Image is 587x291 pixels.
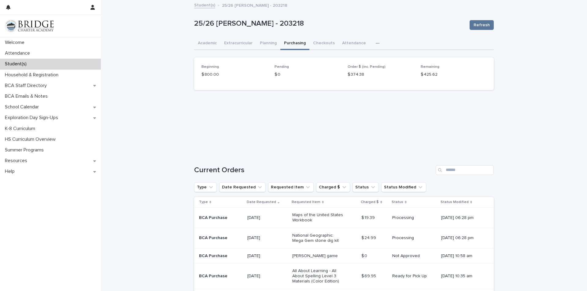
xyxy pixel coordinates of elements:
[280,37,309,50] button: Purchasing
[201,65,219,69] span: Beginning
[2,147,49,153] p: Summer Programs
[194,228,494,248] tr: BCA Purchase[DATE]National Geographic: Mega Gem stone dig kit$ 24.99$ 24.99 Processing[DATE] 06:2...
[194,19,465,28] p: 25/26 [PERSON_NAME] - 203218
[361,272,377,279] p: $ 69.95
[474,22,490,28] span: Refresh
[2,158,32,164] p: Resources
[199,199,208,206] p: Type
[199,253,242,259] p: BCA Purchase
[275,65,289,69] span: Pending
[361,214,376,220] p: $ 19.39
[436,165,494,175] input: Search
[194,182,217,192] button: Type
[222,2,287,8] p: 25/26 [PERSON_NAME] - 203218
[268,182,314,192] button: Requested Item
[392,253,436,259] p: Not Approved
[441,253,484,259] p: [DATE] 10:58 am
[381,182,426,192] button: Status Modified
[2,50,35,56] p: Attendance
[201,71,267,78] p: $ 800.00
[292,213,343,223] p: Maps of the United States Workbook
[194,1,215,8] a: Student(s)
[5,20,54,32] img: V1C1m3IdTEidaUdm9Hs0
[309,37,338,50] button: Checkouts
[353,182,379,192] button: Status
[194,264,494,289] tr: BCA Purchase[DATE]All About Learning - All About Spelling Level 3 Materials (Color Edition)$ 69.9...
[220,37,256,50] button: Extracurricular
[348,65,386,69] span: Order $ (inc. Pending)
[2,126,40,132] p: K-8 Curriculum
[219,182,266,192] button: Date Requested
[199,235,242,241] p: BCA Purchase
[392,215,436,220] p: Processing
[348,71,413,78] p: $ 374.38
[361,199,379,206] p: Charged $
[256,37,280,50] button: Planning
[392,274,436,279] p: Ready for Pick Up
[338,37,370,50] button: Attendance
[392,235,436,241] p: Processing
[247,199,276,206] p: Date Requested
[2,61,31,67] p: Student(s)
[2,169,20,174] p: Help
[2,93,53,99] p: BCA Emails & Notes
[441,199,469,206] p: Status Modified
[316,182,350,192] button: Charged $
[2,83,52,89] p: BCA Staff Directory
[247,253,287,259] p: [DATE]
[470,20,494,30] button: Refresh
[2,72,63,78] p: Household & Registration
[361,252,368,259] p: $ 0
[421,71,486,78] p: $ 425.62
[292,199,320,206] p: Requested Item
[247,235,287,241] p: [DATE]
[194,248,494,264] tr: BCA Purchase[DATE][PERSON_NAME] game$ 0$ 0 Not Approved[DATE] 10:58 am
[292,233,343,243] p: National Geographic: Mega Gem stone dig kit
[2,136,61,142] p: HS Curriculum Overview
[194,37,220,50] button: Academic
[194,166,433,175] h1: Current Orders
[392,199,403,206] p: Status
[194,208,494,228] tr: BCA Purchase[DATE]Maps of the United States Workbook$ 19.39$ 19.39 Processing[DATE] 06:28 pm
[292,268,343,284] p: All About Learning - All About Spelling Level 3 Materials (Color Edition)
[2,115,63,121] p: Exploration Day Sign-Ups
[2,40,29,45] p: Welcome
[441,274,484,279] p: [DATE] 10:35 am
[275,71,340,78] p: $ 0
[292,253,343,259] p: [PERSON_NAME] game
[199,215,242,220] p: BCA Purchase
[199,274,242,279] p: BCA Purchase
[247,274,287,279] p: [DATE]
[2,104,44,110] p: School Calendar
[441,235,484,241] p: [DATE] 06:28 pm
[441,215,484,220] p: [DATE] 06:28 pm
[421,65,439,69] span: Remaining
[247,215,287,220] p: [DATE]
[361,234,377,241] p: $ 24.99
